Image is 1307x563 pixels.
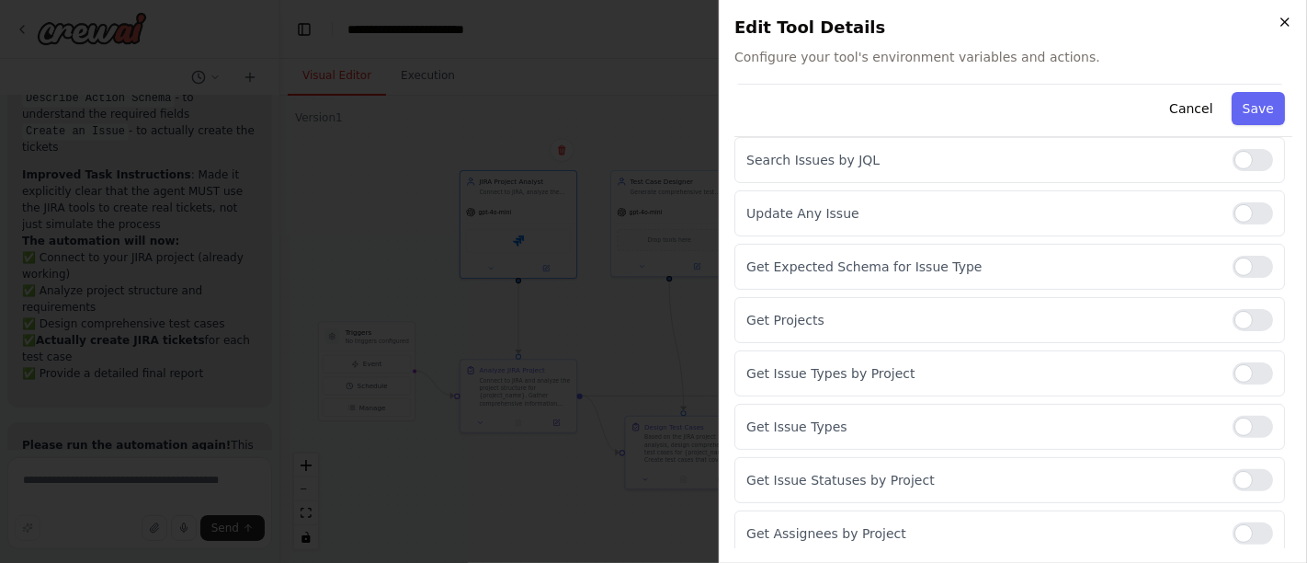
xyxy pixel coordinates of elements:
p: Update Any Issue [746,204,1218,223]
button: Cancel [1158,92,1223,125]
p: Get Issue Statuses by Project [746,471,1218,489]
p: Get Assignees by Project [746,524,1218,543]
h2: Edit Tool Details [734,15,1292,40]
p: Get Expected Schema for Issue Type [746,258,1218,276]
p: Get Issue Types [746,418,1218,436]
p: Get Issue Types by Project [746,364,1218,383]
p: Search Issues by JQL [746,151,1218,169]
p: Get Projects [746,311,1218,329]
button: Save [1232,92,1285,125]
span: Configure your tool's environment variables and actions. [734,48,1292,66]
